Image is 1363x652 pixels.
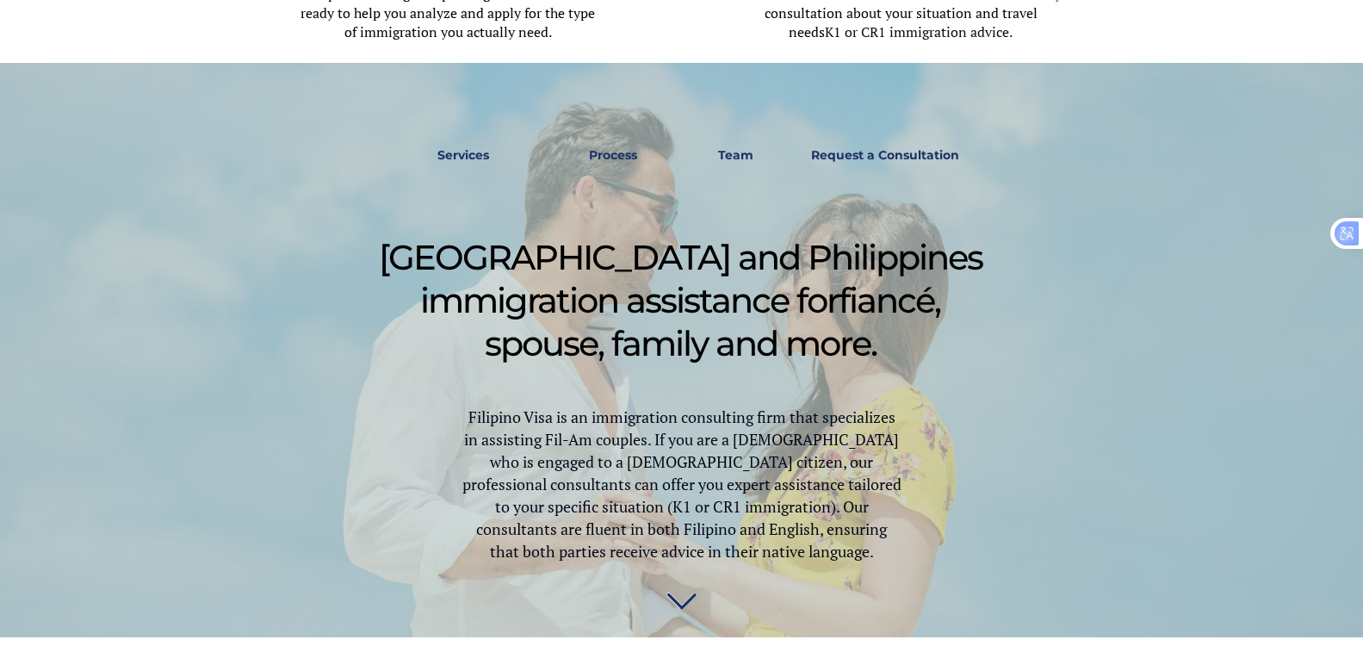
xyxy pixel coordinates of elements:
[379,236,982,364] span: [GEOGRAPHIC_DATA] and Philippines immigration assistance for , spouse, family and more.
[707,136,765,176] a: Team
[839,279,934,321] span: fiancé
[580,136,646,176] a: Process
[437,147,489,163] strong: Services
[718,147,753,163] strong: Team
[462,407,901,562] span: Filipino Visa is an immigration consulting firm that specializes in assisting Fil-Am couples. If ...
[811,147,959,163] strong: Request a Consultation
[825,22,1013,41] span: K1 or CR1 immigration advice.
[803,136,967,176] a: Request a Consultation
[589,147,637,163] strong: Process
[426,136,501,176] a: Services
